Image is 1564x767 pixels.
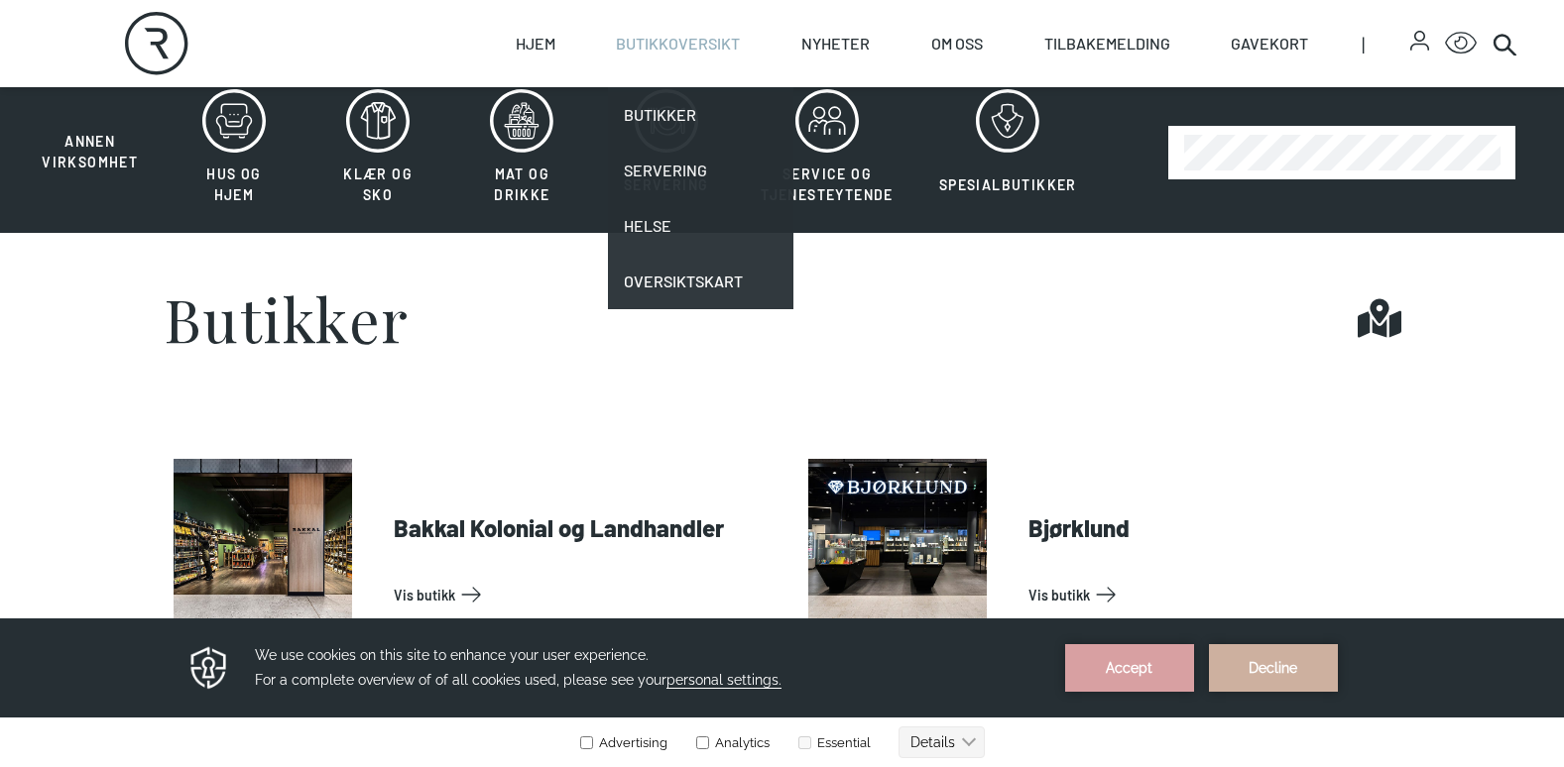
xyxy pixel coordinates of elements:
[255,25,1040,74] h3: We use cookies on this site to enhance your user experience. For a complete overview of of all co...
[794,117,871,132] label: Essential
[740,88,914,217] button: Service og tjenesteytende
[939,176,1077,193] span: Spesialbutikker
[343,165,413,203] span: Klær og sko
[608,87,793,143] a: Butikker
[899,108,985,140] button: Details
[308,88,448,217] button: Klær og sko
[206,165,261,203] span: Hus og hjem
[761,165,894,203] span: Service og tjenesteytende
[608,198,793,254] a: Helse
[1209,26,1338,73] button: Decline
[187,26,230,73] img: Privacy reminder
[164,88,303,217] button: Hus og hjem
[394,579,759,610] a: Vis Butikk: Bakkal Kolonial og Landhandler
[42,133,138,170] span: Annen virksomhet
[918,88,1098,217] button: Spesialbutikker
[494,165,549,203] span: Mat og drikke
[696,118,709,131] input: Analytics
[608,254,793,309] a: Oversiktskart
[692,117,770,132] label: Analytics
[1445,28,1477,59] button: Open Accessibility Menu
[910,116,955,132] text: Details
[1065,26,1194,73] button: Accept
[580,118,593,131] input: Advertising
[452,88,592,217] button: Mat og drikke
[164,288,410,348] h1: Butikker
[596,88,736,217] button: Servering
[1028,579,1393,610] a: Vis Butikk: Bjørklund
[666,54,782,70] span: personal settings.
[579,117,667,132] label: Advertising
[608,143,793,198] a: Servering
[20,88,160,173] button: Annen virksomhet
[798,118,811,131] input: Essential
